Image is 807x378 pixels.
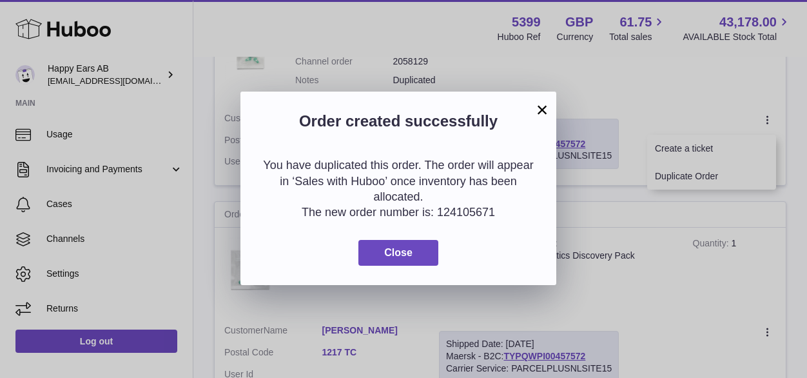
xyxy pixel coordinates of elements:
p: You have duplicated this order. The order will appear in ‘Sales with Huboo’ once inventory has be... [260,157,537,204]
h2: Order created successfully [260,111,537,138]
p: The new order number is: 124105671 [260,204,537,220]
button: Close [358,240,438,266]
button: × [534,102,550,117]
span: Close [384,247,413,258]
